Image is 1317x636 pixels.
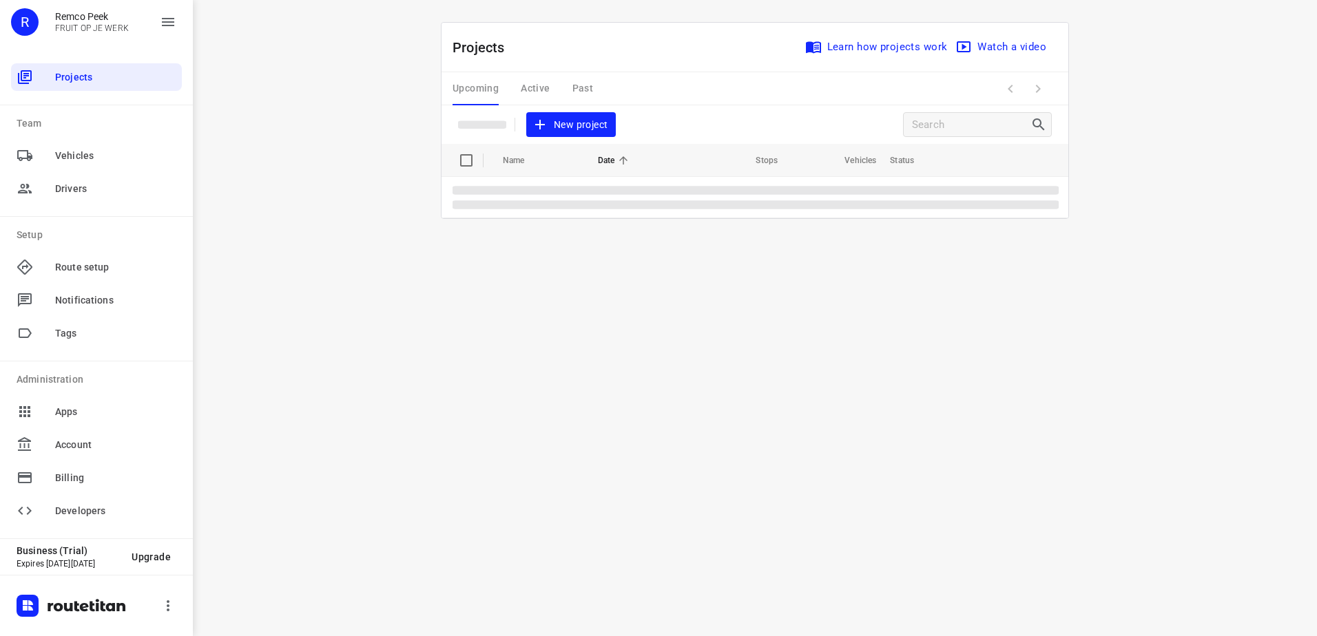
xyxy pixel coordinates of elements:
span: Projects [55,70,176,85]
span: Tags [55,326,176,341]
div: Billing [11,464,182,491]
span: Developers [55,504,176,518]
input: Search projects [912,114,1030,136]
button: Upgrade [121,544,182,569]
span: Name [503,152,543,169]
p: Team [17,116,182,131]
button: New project [526,112,616,138]
div: Projects [11,63,182,91]
span: Status [890,152,932,169]
p: Remco Peek [55,11,129,22]
div: Developers [11,497,182,524]
div: Search [1030,116,1051,133]
p: FRUIT OP JE WERK [55,23,129,33]
span: New project [535,116,608,134]
p: Administration [17,372,182,387]
div: R [11,8,39,36]
p: Setup [17,228,182,242]
span: Date [598,152,633,169]
div: Tags [11,319,182,347]
div: Route setup [11,253,182,281]
span: Account [55,438,176,452]
span: Stops [738,152,778,169]
span: Vehicles [55,149,176,163]
span: Route setup [55,260,176,275]
p: Projects [453,37,516,58]
span: Previous Page [997,75,1024,103]
span: Next Page [1024,75,1052,103]
p: Expires [DATE][DATE] [17,559,121,569]
div: Notifications [11,286,182,314]
div: Account [11,431,182,458]
p: Business (Trial) [17,545,121,556]
span: Billing [55,471,176,485]
div: Drivers [11,175,182,202]
span: Notifications [55,293,176,308]
span: Vehicles [827,152,876,169]
div: Vehicles [11,142,182,169]
span: Apps [55,405,176,419]
span: Drivers [55,182,176,196]
div: Apps [11,398,182,425]
span: Upgrade [132,551,171,562]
